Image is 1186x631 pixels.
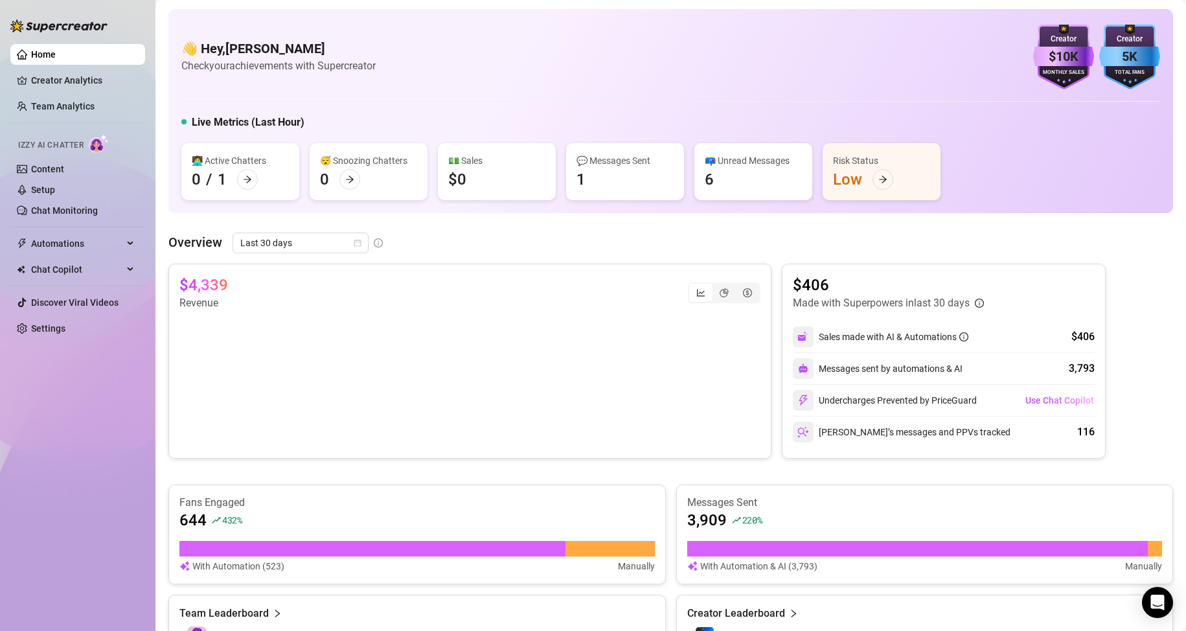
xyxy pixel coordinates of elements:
a: Settings [31,323,65,334]
div: Messages sent by automations & AI [793,358,963,379]
span: pie-chart [720,288,729,297]
div: $406 [1071,329,1095,345]
span: line-chart [696,288,705,297]
article: Overview [168,233,222,252]
div: $10K [1033,47,1094,67]
article: Check your achievements with Supercreator [181,58,376,74]
div: $0 [448,169,466,190]
article: Made with Superpowers in last 30 days [793,295,970,311]
article: With Automation & AI (3,793) [700,559,817,573]
span: dollar-circle [743,288,752,297]
div: 1 [218,169,227,190]
a: Team Analytics [31,101,95,111]
div: Total Fans [1099,69,1160,77]
article: 644 [179,510,207,531]
div: Undercharges Prevented by PriceGuard [793,390,977,411]
div: 📪 Unread Messages [705,154,802,168]
div: Creator [1099,33,1160,45]
div: 0 [320,169,329,190]
span: thunderbolt [17,238,27,249]
div: 💵 Sales [448,154,545,168]
span: right [789,606,798,621]
article: $406 [793,275,984,295]
span: rise [732,516,741,525]
img: logo-BBDzfeDw.svg [10,19,108,32]
span: info-circle [959,332,968,341]
div: Open Intercom Messenger [1142,587,1173,618]
img: Chat Copilot [17,265,25,274]
img: AI Chatter [89,134,109,153]
div: 👩‍💻 Active Chatters [192,154,289,168]
span: 432 % [222,514,242,526]
article: Revenue [179,295,228,311]
span: Chat Copilot [31,259,123,280]
div: Creator [1033,33,1094,45]
div: segmented control [688,282,760,303]
h5: Live Metrics (Last Hour) [192,115,304,130]
img: svg%3e [798,363,808,374]
button: Use Chat Copilot [1025,390,1095,411]
a: Discover Viral Videos [31,297,119,308]
span: rise [212,516,221,525]
div: [PERSON_NAME]’s messages and PPVs tracked [793,422,1010,442]
img: svg%3e [797,331,809,343]
span: arrow-right [243,175,252,184]
div: 0 [192,169,201,190]
span: Automations [31,233,123,254]
h4: 👋 Hey, [PERSON_NAME] [181,40,376,58]
div: Risk Status [833,154,930,168]
div: 5K [1099,47,1160,67]
article: Fans Engaged [179,496,655,510]
a: Setup [31,185,55,195]
span: arrow-right [878,175,887,184]
span: calendar [354,239,361,247]
div: Sales made with AI & Automations [819,330,968,344]
div: 6 [705,169,714,190]
img: blue-badge-DgoSNQY1.svg [1099,25,1160,89]
article: With Automation (523) [192,559,284,573]
div: 3,793 [1069,361,1095,376]
article: Manually [618,559,655,573]
div: Monthly Sales [1033,69,1094,77]
article: $4,339 [179,275,228,295]
article: Manually [1125,559,1162,573]
article: Creator Leaderboard [687,606,785,621]
img: svg%3e [687,559,698,573]
span: 220 % [742,514,762,526]
img: svg%3e [797,395,809,406]
article: 3,909 [687,510,727,531]
span: info-circle [975,299,984,308]
div: 116 [1077,424,1095,440]
img: purple-badge-B9DA21FR.svg [1033,25,1094,89]
span: info-circle [374,238,383,247]
span: Use Chat Copilot [1025,395,1094,406]
a: Content [31,164,64,174]
span: Last 30 days [240,233,361,253]
span: right [273,606,282,621]
article: Messages Sent [687,496,1163,510]
div: 1 [576,169,586,190]
article: Team Leaderboard [179,606,269,621]
a: Creator Analytics [31,70,135,91]
a: Chat Monitoring [31,205,98,216]
div: 😴 Snoozing Chatters [320,154,417,168]
img: svg%3e [179,559,190,573]
img: svg%3e [797,426,809,438]
span: Izzy AI Chatter [18,139,84,152]
span: arrow-right [345,175,354,184]
div: 💬 Messages Sent [576,154,674,168]
a: Home [31,49,56,60]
